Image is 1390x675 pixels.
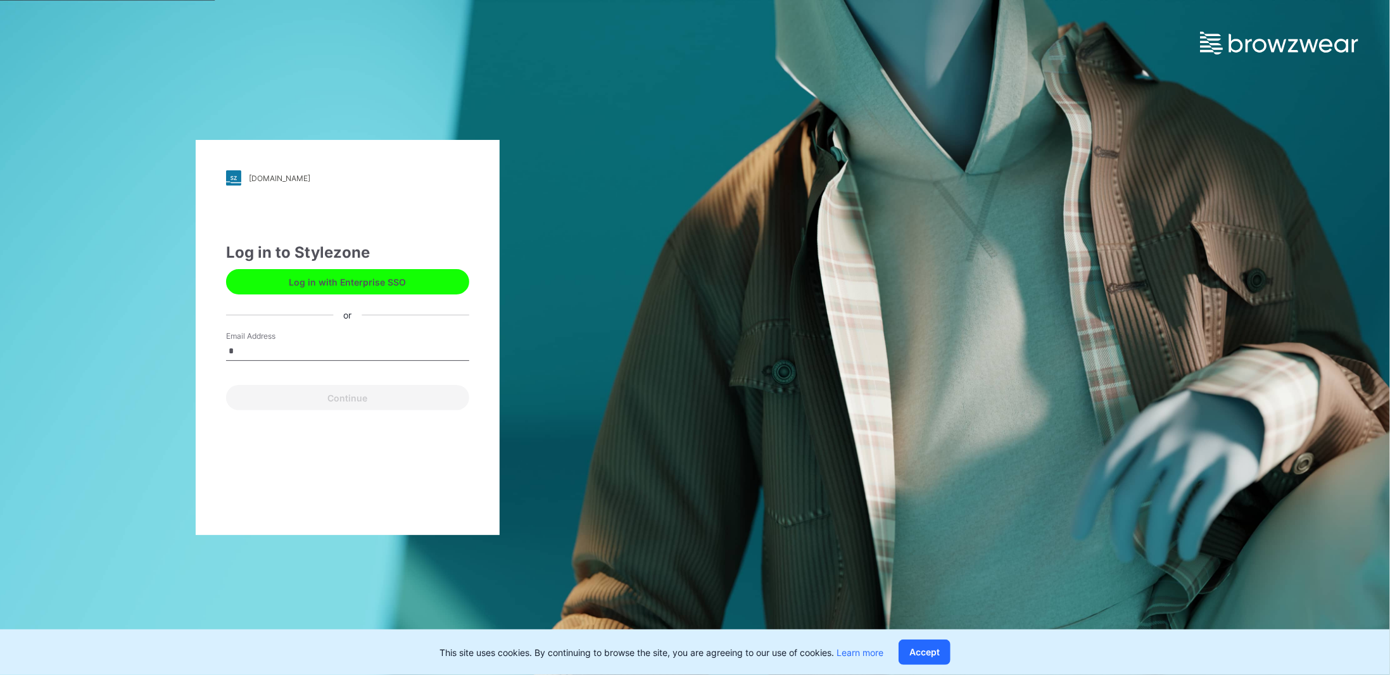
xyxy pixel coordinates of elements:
[226,170,241,186] img: stylezone-logo.562084cfcfab977791bfbf7441f1a819.svg
[249,173,310,183] div: [DOMAIN_NAME]
[837,647,883,658] a: Learn more
[226,331,315,342] label: Email Address
[439,646,883,659] p: This site uses cookies. By continuing to browse the site, you are agreeing to our use of cookies.
[1200,32,1358,54] img: browzwear-logo.e42bd6dac1945053ebaf764b6aa21510.svg
[333,308,362,322] div: or
[226,269,469,294] button: Log in with Enterprise SSO
[226,170,469,186] a: [DOMAIN_NAME]
[226,241,469,264] div: Log in to Stylezone
[899,640,951,665] button: Accept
